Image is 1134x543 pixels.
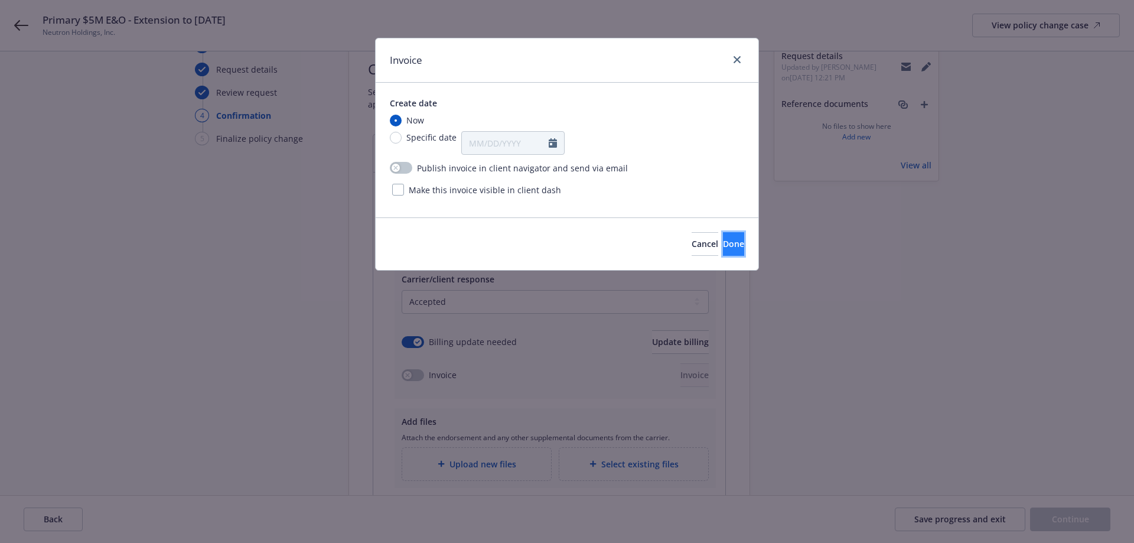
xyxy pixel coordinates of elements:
input: MM/DD/YYYY [462,132,549,154]
span: Now [406,114,424,126]
span: Specific date [406,131,457,144]
span: Publish invoice in client navigator and send via email [417,162,628,174]
button: Cancel [692,232,718,256]
input: Now [390,115,402,126]
input: Specific date [390,132,402,144]
h1: Invoice [390,53,422,68]
button: Done [723,232,744,256]
a: close [730,53,744,67]
span: Make this invoice visible in client dash [409,184,561,196]
span: Cancel [692,238,718,249]
svg: Calendar [549,138,557,148]
span: Done [723,238,744,249]
span: Create date [390,97,437,109]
